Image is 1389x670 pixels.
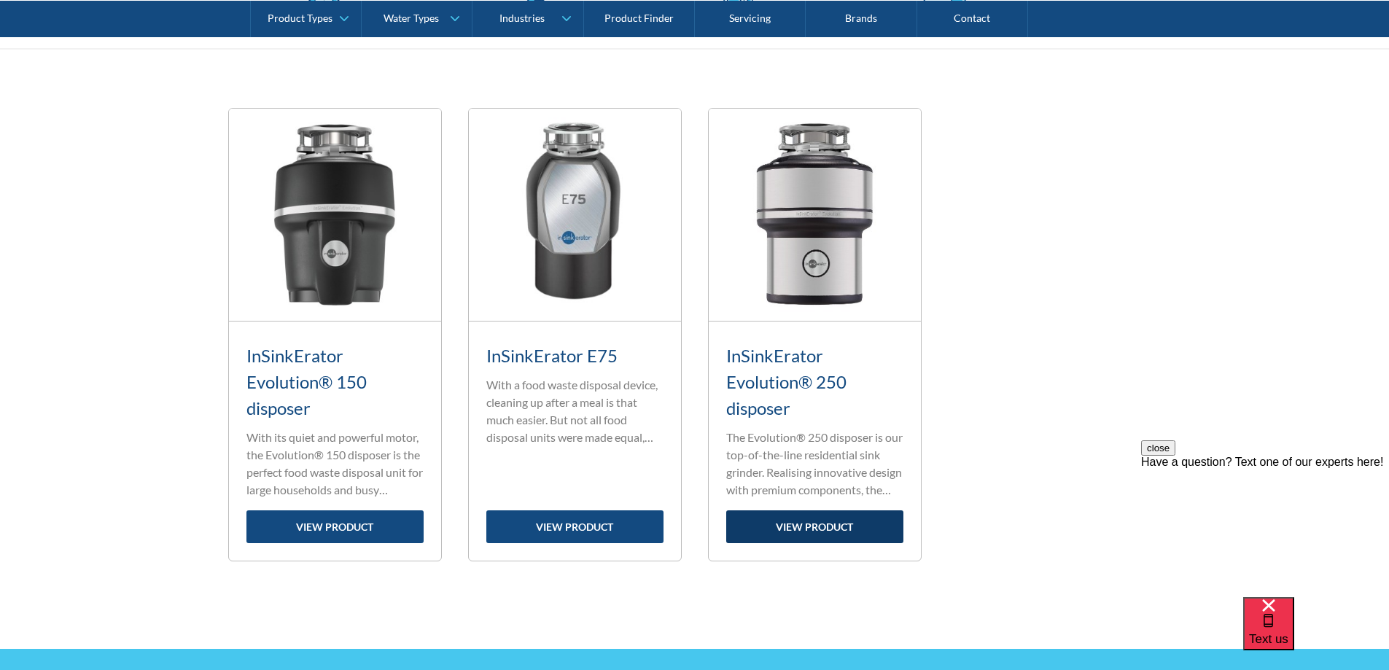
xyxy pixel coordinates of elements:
[384,12,439,24] div: Water Types
[499,12,545,24] div: Industries
[726,510,903,543] a: view product
[726,429,903,499] p: The Evolution® 250 disposer is our top-of-the-line residential sink grinder. Realising innovative...
[246,510,424,543] a: view product
[486,376,664,446] p: With a food waste disposal device, cleaning up after a meal is that much easier. But not all food...
[1141,440,1389,615] iframe: podium webchat widget prompt
[469,109,681,321] img: InSinkErator E75
[229,109,441,321] img: InSinkErator Evolution® 150 disposer
[246,343,424,421] h3: InSinkErator Evolution® 150 disposer
[486,343,664,369] h3: InSinkErator E75
[726,343,903,421] h3: InSinkErator Evolution® 250 disposer
[709,109,921,321] img: InSinkErator Evolution® 250 disposer
[486,510,664,543] a: view product
[1243,597,1389,670] iframe: podium webchat widget bubble
[246,429,424,499] p: With its quiet and powerful motor, the Evolution® 150 disposer is the perfect food waste disposal...
[268,12,332,24] div: Product Types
